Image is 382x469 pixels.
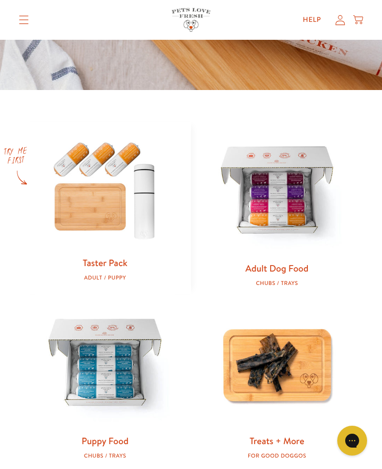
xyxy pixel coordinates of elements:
a: Adult Dog Food [245,262,308,275]
a: Treats + More [250,434,304,447]
summary: Translation missing: en.sections.header.menu [11,7,37,32]
div: Adult / Puppy [35,275,175,281]
a: Taster Pack [83,256,127,269]
div: For good doggos [207,453,347,459]
a: Puppy Food [82,434,128,447]
a: Help [295,10,329,30]
div: Chubs / Trays [207,280,347,286]
img: Pets Love Fresh [172,8,210,31]
iframe: Gorgias live chat messenger [332,422,372,459]
div: Chubs / Trays [35,453,175,459]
